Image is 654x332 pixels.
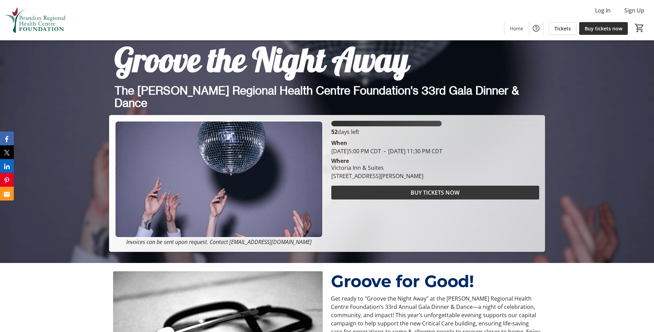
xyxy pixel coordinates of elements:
[619,5,650,16] button: Sign Up
[115,121,323,238] img: Campaign CTA Media Photo
[126,238,312,246] em: Invoices can be sent upon request. Contact [EMAIL_ADDRESS][DOMAIN_NAME]
[331,186,539,199] button: BUY TICKETS NOW
[331,128,338,136] span: 52
[331,147,381,155] span: [DATE] 5:00 PM CDT
[381,147,442,155] span: [DATE] 11:30 PM CDT
[579,22,628,35] a: Buy tickets now
[331,164,423,172] div: Victoria Inn & Suites
[590,5,616,16] button: Log In
[510,25,523,32] span: Home
[331,128,539,136] p: days left
[331,139,347,147] div: When
[331,158,349,164] div: Where
[633,22,646,34] button: Cart
[624,6,644,14] span: Sign Up
[114,39,409,80] span: Groove the Night Away
[114,84,522,110] span: The [PERSON_NAME] Regional Health Centre Foundation's 33rd Gala Dinner & Dance
[504,22,529,35] a: Home
[411,188,460,197] span: BUY TICKETS NOW
[381,147,388,155] span: -
[595,6,611,14] span: Log In
[554,25,571,32] span: Tickets
[585,25,622,32] span: Buy tickets now
[331,121,539,126] div: 53.201825% of fundraising goal reached
[331,172,423,180] div: [STREET_ADDRESS][PERSON_NAME]
[4,3,66,37] img: Brandon Regional Health Centre Foundation's Logo
[529,21,543,35] button: Help
[331,271,474,291] span: Groove for Good!
[549,22,576,35] a: Tickets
